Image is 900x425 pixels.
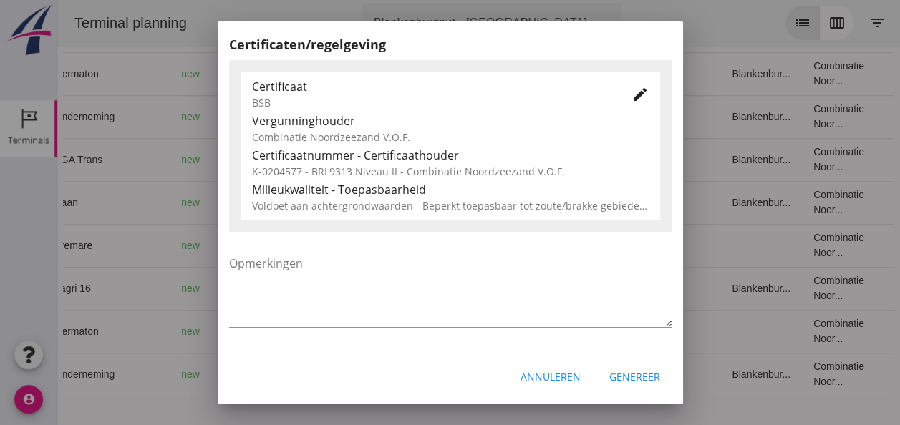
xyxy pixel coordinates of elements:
[252,78,609,95] div: Certificaat
[555,52,664,95] td: 18
[333,310,412,353] td: 672
[771,14,788,31] i: calendar_view_week
[112,267,164,310] td: new
[663,52,745,95] td: Blankenbur...
[598,364,672,390] button: Genereer
[745,52,833,95] td: Combinatie Noor...
[555,310,664,353] td: 18
[482,224,554,267] td: Filling sand
[482,138,554,181] td: Filling sand
[663,181,745,224] td: Blankenbur...
[252,181,649,198] div: Milieukwaliteit - Toepasbaarheid
[509,364,592,390] button: Annuleren
[745,310,833,353] td: Combinatie Noor...
[252,198,649,213] div: Voldoet aan achtergrondwaarden - Beperkt toepasbaar tot zoute/brakke gebieden (Niveau I)
[745,224,833,267] td: Combinatie Noor...
[609,369,660,384] div: Genereer
[333,95,412,138] td: 1231
[333,52,412,95] td: 672
[175,109,296,124] div: Gouda
[745,95,833,138] td: Combinatie Noor...
[112,95,164,138] td: new
[175,152,296,167] div: Tilburg
[482,52,554,95] td: Ontzilt oph.zan...
[482,95,554,138] td: Ontzilt oph.zan...
[482,267,554,310] td: Ontzilt oph.zan...
[333,138,412,181] td: 336
[333,353,412,396] td: 1231
[286,197,296,207] i: directions_boat
[538,14,556,31] i: arrow_drop_down
[361,328,372,336] small: m3
[6,13,141,33] div: Terminal planning
[367,371,378,379] small: m3
[361,242,372,250] small: m3
[663,353,745,396] td: Blankenbur...
[555,95,664,138] td: 18
[112,181,164,224] td: new
[252,147,649,164] div: Certificaatnummer - Certificaathouder
[663,138,745,181] td: Blankenbur...
[229,252,672,327] textarea: Opmerkingen
[333,181,412,224] td: 358
[663,267,745,310] td: Blankenbur...
[211,283,221,293] i: directions_boat
[482,181,554,224] td: Filling sand
[521,369,581,384] div: Annuleren
[811,14,828,31] i: filter_list
[112,138,164,181] td: new
[367,285,378,293] small: m3
[175,195,296,210] div: [GEOGRAPHIC_DATA]
[211,369,221,379] i: directions_boat
[361,199,372,207] small: m3
[112,224,164,267] td: new
[333,267,412,310] td: 1298
[745,267,833,310] td: Combinatie Noor...
[112,310,164,353] td: new
[745,353,833,396] td: Combinatie Noor...
[252,95,609,110] div: BSB
[745,181,833,224] td: Combinatie Noor...
[252,164,649,179] div: K-0204577 - BRL9313 Niveau II - Combinatie Noordzeezand V.O.F.
[316,14,530,31] div: Blankenburgput - [GEOGRAPHIC_DATA]
[737,14,754,31] i: list
[482,353,554,396] td: Ontzilt oph.zan...
[555,138,664,181] td: 18
[175,367,296,382] div: Gouda
[228,240,238,250] i: directions_boat
[211,69,221,79] i: directions_boat
[229,35,672,54] h2: Certificaten/regelgeving
[632,86,649,103] i: edit
[361,156,372,165] small: m3
[211,326,221,336] i: directions_boat
[175,67,296,82] div: Gouda
[175,324,296,339] div: Gouda
[211,155,221,165] i: directions_boat
[663,95,745,138] td: Blankenbur...
[482,310,554,353] td: Ontzilt oph.zan...
[211,112,221,122] i: directions_boat
[361,70,372,79] small: m3
[252,112,649,130] div: Vergunninghouder
[112,353,164,396] td: new
[367,113,378,122] small: m3
[175,238,296,253] div: Zuiddiepje
[252,130,649,145] div: Combinatie Noordzeezand V.O.F.
[333,224,412,267] td: 434
[175,281,296,296] div: Gouda
[745,138,833,181] td: Combinatie Noor...
[112,52,164,95] td: new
